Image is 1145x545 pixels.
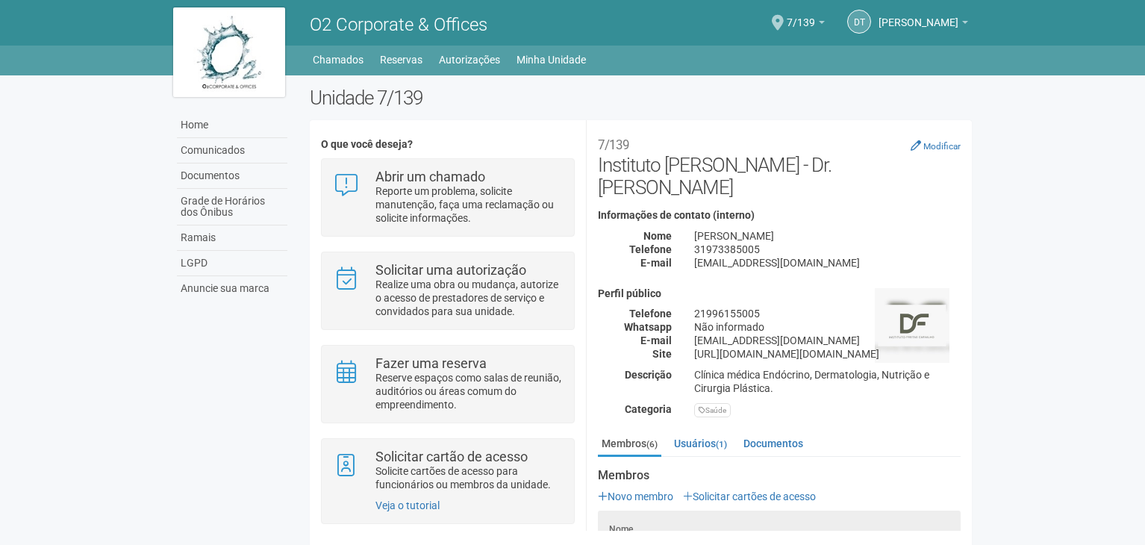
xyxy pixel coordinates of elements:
[879,19,968,31] a: [PERSON_NAME]
[177,113,287,138] a: Home
[716,439,727,449] small: (1)
[629,308,672,320] strong: Telefone
[177,138,287,163] a: Comunicados
[310,87,972,109] h2: Unidade 7/139
[375,262,526,278] strong: Solicitar uma autorização
[640,257,672,269] strong: E-mail
[911,140,961,152] a: Modificar
[310,14,487,35] span: O2 Corporate & Offices
[683,229,972,243] div: [PERSON_NAME]
[879,2,958,28] span: Danilo Tadeu Freitas Carvalho
[670,432,731,455] a: Usuários(1)
[923,141,961,152] small: Modificar
[646,439,658,449] small: (6)
[177,276,287,301] a: Anuncie sua marca
[652,348,672,360] strong: Site
[333,264,562,318] a: Solicitar uma autorização Realize uma obra ou mudança, autorize o acesso de prestadores de serviç...
[177,189,287,225] a: Grade de Horários dos Ônibus
[173,7,285,97] img: logo.jpg
[694,403,731,417] div: Saúde
[598,288,961,299] h4: Perfil público
[177,251,287,276] a: LGPD
[375,355,487,371] strong: Fazer uma reserva
[683,320,972,334] div: Não informado
[740,432,807,455] a: Documentos
[517,49,586,70] a: Minha Unidade
[683,256,972,270] div: [EMAIL_ADDRESS][DOMAIN_NAME]
[177,225,287,251] a: Ramais
[375,499,440,511] a: Veja o tutorial
[683,490,816,502] a: Solicitar cartões de acesso
[787,2,815,28] span: 7/139
[683,307,972,320] div: 21996155005
[683,347,972,361] div: [URL][DOMAIN_NAME][DOMAIN_NAME]
[643,230,672,242] strong: Nome
[683,243,972,256] div: 31973385005
[375,371,563,411] p: Reserve espaços como salas de reunião, auditórios ou áreas comum do empreendimento.
[375,449,528,464] strong: Solicitar cartão de acesso
[625,403,672,415] strong: Categoria
[380,49,422,70] a: Reservas
[625,369,672,381] strong: Descrição
[624,321,672,333] strong: Whatsapp
[629,243,672,255] strong: Telefone
[598,210,961,221] h4: Informações de contato (interno)
[313,49,364,70] a: Chamados
[321,139,574,150] h4: O que você deseja?
[609,523,633,536] label: Nome
[333,357,562,411] a: Fazer uma reserva Reserve espaços como salas de reunião, auditórios ou áreas comum do empreendime...
[375,184,563,225] p: Reporte um problema, solicite manutenção, faça uma reclamação ou solicite informações.
[847,10,871,34] a: DT
[787,19,825,31] a: 7/139
[375,278,563,318] p: Realize uma obra ou mudança, autorize o acesso de prestadores de serviço e convidados para sua un...
[598,469,961,482] strong: Membros
[875,288,949,363] img: business.png
[333,170,562,225] a: Abrir um chamado Reporte um problema, solicite manutenção, faça uma reclamação ou solicite inform...
[683,368,972,395] div: Clínica médica Endócrino, Dermatologia, Nutrição e Cirurgia Plástica.
[640,334,672,346] strong: E-mail
[375,169,485,184] strong: Abrir um chamado
[683,334,972,347] div: [EMAIL_ADDRESS][DOMAIN_NAME]
[598,137,629,152] small: 7/139
[598,490,673,502] a: Novo membro
[598,131,961,199] h2: Instituto [PERSON_NAME] - Dr. [PERSON_NAME]
[439,49,500,70] a: Autorizações
[375,464,563,491] p: Solicite cartões de acesso para funcionários ou membros da unidade.
[333,450,562,491] a: Solicitar cartão de acesso Solicite cartões de acesso para funcionários ou membros da unidade.
[598,432,661,457] a: Membros(6)
[177,163,287,189] a: Documentos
